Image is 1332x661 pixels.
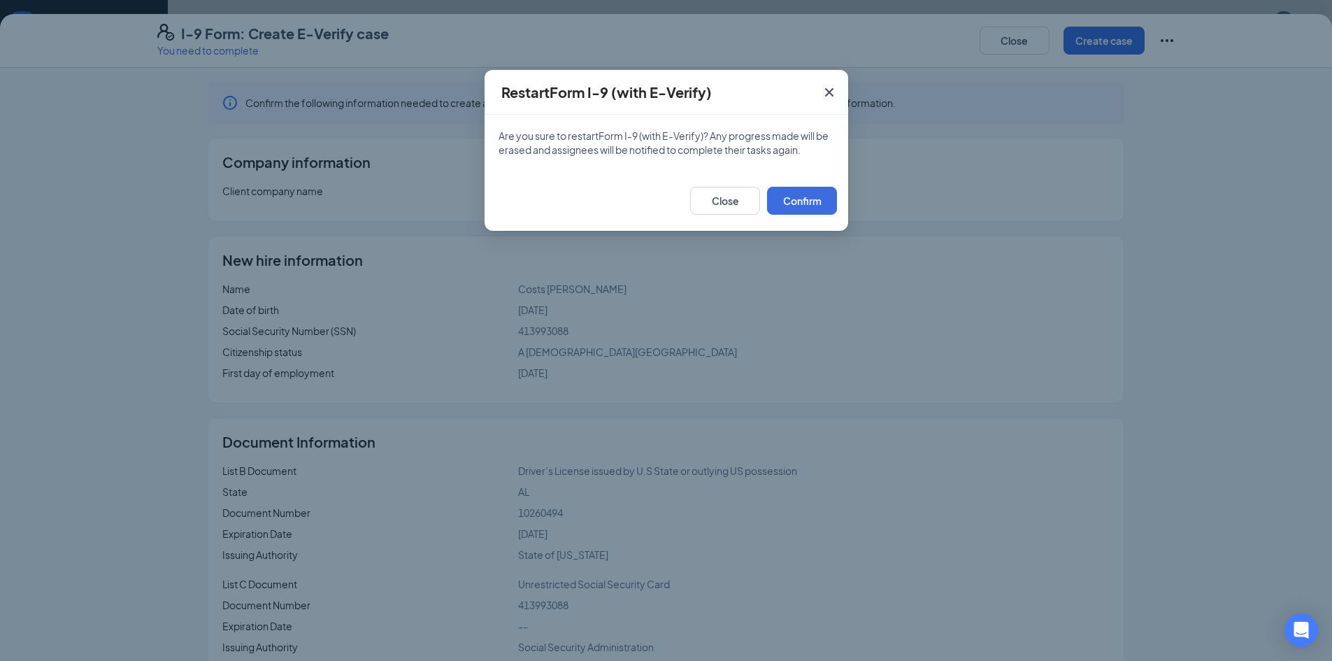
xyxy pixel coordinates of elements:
[690,187,760,215] button: Close
[1284,613,1318,647] div: Open Intercom Messenger
[499,129,834,157] p: Are you sure to restart Form I-9 (with E-Verify) ? Any progress made will be erased and assignees...
[821,84,838,101] svg: Cross
[767,187,837,215] button: Confirm
[810,70,848,115] button: Close
[501,83,712,102] h4: Restart Form I-9 (with E-Verify)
